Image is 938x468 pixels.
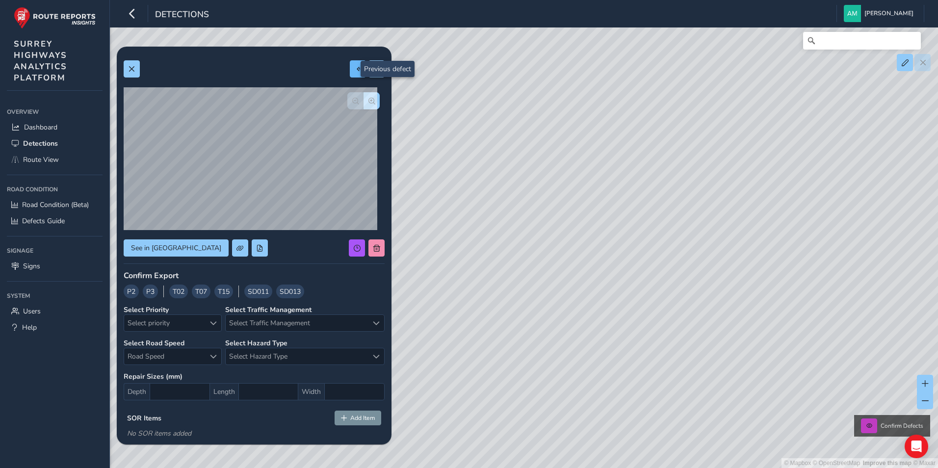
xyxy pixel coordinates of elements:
button: [PERSON_NAME] [844,5,917,22]
span: SURREY HIGHWAYS ANALYTICS PLATFORM [14,38,67,83]
div: Select Hazard Type [368,348,384,364]
a: Users [7,303,103,319]
div: System [7,288,103,303]
span: Road Condition (Beta) [22,200,89,209]
span: SD013 [280,286,301,297]
button: Add Item [335,411,382,425]
span: Dashboard [24,123,57,132]
div: Overview [7,104,103,119]
strong: Select Traffic Management [225,305,312,314]
span: Signs [23,261,40,271]
strong: SOR Items [127,414,161,423]
div: Road Speed [205,348,221,364]
span: SD011 [248,286,269,297]
strong: Select Priority [124,305,169,314]
div: Signage [7,243,103,258]
div: Select Traffic Management [368,315,384,331]
div: Select priority [205,315,221,331]
span: Width [298,383,324,400]
span: Select priority [124,315,205,331]
a: Signs [7,258,103,274]
a: Detections [7,135,103,152]
span: P2 [127,286,135,297]
span: T02 [173,286,184,297]
a: Help [7,319,103,336]
a: Dashboard [7,119,103,135]
strong: Select Road Speed [124,338,184,348]
span: Defects Guide [22,216,65,226]
button: See in Route View [124,239,229,257]
span: Users [23,307,41,316]
span: P3 [146,286,155,297]
span: Help [22,323,37,332]
span: [PERSON_NAME] [864,5,913,22]
input: Search [803,32,921,50]
span: Detections [155,8,209,22]
span: Confirm Defects [881,422,923,430]
strong: Select Hazard Type [225,338,287,348]
span: T15 [218,286,230,297]
em: No SOR items added [127,429,191,438]
span: Select Traffic Management [226,315,368,331]
span: Add Item [350,414,375,422]
span: T07 [195,286,207,297]
span: See in [GEOGRAPHIC_DATA] [131,243,221,253]
span: Depth [124,383,150,400]
span: Select Hazard Type [226,348,368,364]
div: Road Condition [7,182,103,197]
div: Open Intercom Messenger [905,435,928,458]
a: Road Condition (Beta) [7,197,103,213]
span: Route View [23,155,59,164]
strong: Repair Sizes (mm) [124,372,385,381]
div: Confirm Export [124,270,385,281]
span: Road Speed [124,348,205,364]
a: Defects Guide [7,213,103,229]
img: rr logo [14,7,96,29]
span: Detections [23,139,58,148]
img: diamond-layout [844,5,861,22]
span: Length [210,383,238,400]
a: Route View [7,152,103,168]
